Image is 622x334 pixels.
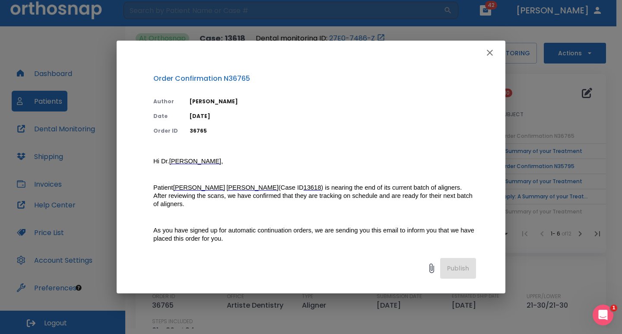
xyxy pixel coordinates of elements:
[153,184,474,207] span: ) is nearing the end of its current batch of aligners. After reviewing the scans, we have confirm...
[153,98,179,105] p: Author
[279,184,304,191] span: (Case ID
[153,127,179,135] p: Order ID
[304,184,321,191] a: 13618
[610,305,617,312] span: 1
[190,112,476,120] p: [DATE]
[593,305,613,325] iframe: Intercom live chat
[226,184,279,191] a: [PERSON_NAME]
[173,184,225,191] a: [PERSON_NAME]
[153,158,169,165] span: Hi Dr.
[153,184,173,191] span: Patient
[169,158,222,165] span: [PERSON_NAME]
[190,127,476,135] p: 36765
[169,158,222,165] a: [PERSON_NAME]
[190,98,476,105] p: [PERSON_NAME]
[153,227,476,242] span: As you have signed up for automatic continuation orders, we are sending you this email to inform ...
[153,112,179,120] p: Date
[153,73,476,84] p: Order Confirmation N36765
[221,158,223,165] span: ,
